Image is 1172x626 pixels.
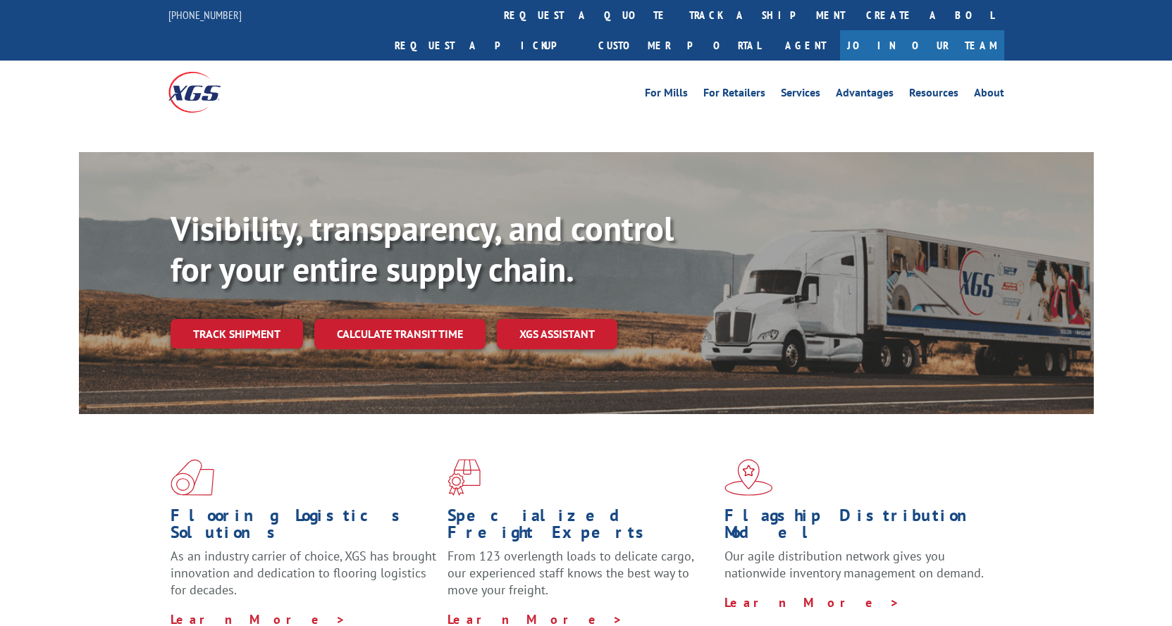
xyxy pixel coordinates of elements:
a: Advantages [836,87,894,103]
a: Agent [771,30,840,61]
a: Track shipment [171,319,303,349]
b: Visibility, transparency, and control for your entire supply chain. [171,206,674,291]
span: As an industry carrier of choice, XGS has brought innovation and dedication to flooring logistics... [171,548,436,598]
img: xgs-icon-focused-on-flooring-red [448,459,481,496]
a: XGS ASSISTANT [497,319,617,349]
img: xgs-icon-flagship-distribution-model-red [724,459,773,496]
span: Our agile distribution network gives you nationwide inventory management on demand. [724,548,984,581]
p: From 123 overlength loads to delicate cargo, our experienced staff knows the best way to move you... [448,548,714,611]
a: For Mills [645,87,688,103]
h1: Specialized Freight Experts [448,507,714,548]
a: Join Our Team [840,30,1004,61]
h1: Flooring Logistics Solutions [171,507,437,548]
a: About [974,87,1004,103]
a: Services [781,87,820,103]
img: xgs-icon-total-supply-chain-intelligence-red [171,459,214,496]
a: Customer Portal [588,30,771,61]
a: Request a pickup [384,30,588,61]
a: Resources [909,87,958,103]
a: Learn More > [724,594,900,611]
a: For Retailers [703,87,765,103]
a: [PHONE_NUMBER] [168,8,242,22]
a: Calculate transit time [314,319,486,349]
h1: Flagship Distribution Model [724,507,991,548]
